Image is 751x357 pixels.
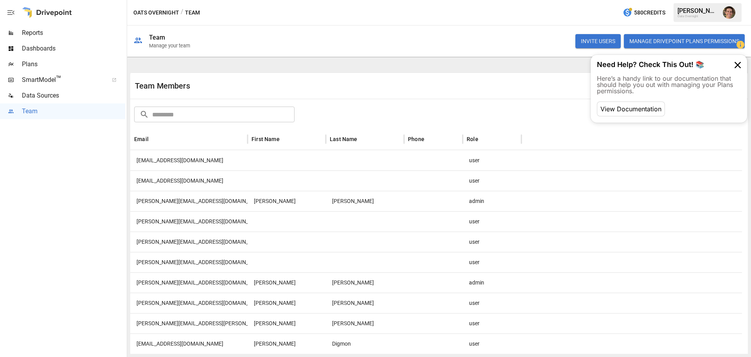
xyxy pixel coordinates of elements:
span: 580 Credits [634,8,665,18]
div: user [463,170,521,191]
div: Manage your team [149,43,190,49]
div: Role [467,136,478,142]
span: Reports [22,28,125,38]
span: ™ [56,74,61,84]
div: admin [463,272,521,293]
div: brian@oatsovernight.com [130,191,248,211]
div: Phone [408,136,424,142]
div: Team Members [135,81,439,91]
div: diana@oatsovernight.com [130,252,248,272]
img: Ryan Zayas [723,6,735,19]
span: Data Sources [22,91,125,100]
button: Oats Overnight [133,8,179,18]
div: / [181,8,183,18]
span: Plans [22,60,125,69]
button: Sort [425,134,436,145]
div: ddigmon@arlingtoncapitaladvisors.com [130,333,248,354]
div: user [463,252,521,272]
div: Keller [326,293,404,313]
div: tanner.meeks@go-ironclad.com [130,313,248,333]
div: [PERSON_NAME] [677,7,718,14]
div: Tanner [248,313,326,333]
div: gabriel.pilo@oatsovernight.com [130,211,248,232]
div: Nina [248,272,326,293]
div: McKinney [326,272,404,293]
div: Digmon [326,333,404,354]
div: Last Name [330,136,358,142]
button: Sort [149,134,160,145]
div: aj@climbcfo.com [130,170,248,191]
div: user [463,313,521,333]
div: thomas@oatsovernight.com [130,293,248,313]
button: Sort [358,134,369,145]
button: Ryan Zayas [718,2,740,24]
button: Manage Drivepoint Plans Permissions [624,34,745,48]
div: Thomas [248,293,326,313]
button: INVITE USERS [575,34,621,48]
button: 580Credits [620,5,668,20]
span: Dashboards [22,44,125,53]
div: Brian [248,191,326,211]
div: user [463,232,521,252]
button: Sort [479,134,490,145]
div: vincent@oatsovernight.com [130,232,248,252]
div: nate@oatsovernight.com [130,150,248,170]
span: SmartModel [22,75,103,85]
div: user [463,150,521,170]
div: Dylan [248,333,326,354]
div: Oats Overnight [677,14,718,18]
div: First Name [252,136,280,142]
span: Team [22,107,125,116]
div: Tate [326,191,404,211]
div: Team [149,34,165,41]
div: admin [463,191,521,211]
div: nina@oatsovernight.com [130,272,248,293]
div: user [463,333,521,354]
button: Sort [280,134,291,145]
div: user [463,293,521,313]
div: Meeks [326,313,404,333]
div: user [463,211,521,232]
div: Email [134,136,149,142]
